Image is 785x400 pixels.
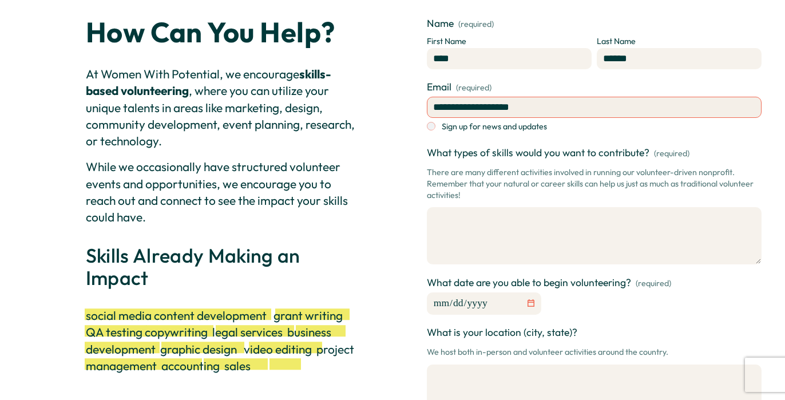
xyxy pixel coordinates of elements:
span: (required) [458,20,494,28]
p: While we occasionally have structured volunteer events and opportunities, we encourage you to rea... [86,159,359,225]
span: accounting [161,358,220,373]
span: (required) [654,148,689,159]
span: (required) [456,82,491,93]
span: Email [427,80,451,94]
span: (required) [636,278,671,289]
span: What date are you able to begin volunteering? [427,276,631,290]
p: We host both in-person and volunteer activities around the country. [427,342,762,362]
span: sales [224,358,251,373]
p: There are many different activities involved in running our volunteer-driven nonprofit. Remember ... [427,162,762,205]
div: First Name [427,35,592,48]
span: legal services [212,324,283,339]
span: QA testing [86,324,142,339]
span: grant writing [273,308,343,323]
span: business development [86,324,334,356]
div: Last Name [597,35,762,48]
p: At Women With Potential, we encourage , where you can utilize your unique talents in areas like m... [86,66,359,150]
span: Sign up for news and updates [442,121,547,132]
input: Sign up for news and updates [427,122,435,130]
span: Name [427,17,454,31]
span: project management [86,342,356,373]
span: What types of skills would you want to contribute? [427,146,649,160]
h3: Skills Already Making an Impact [86,244,359,289]
span: copywriting [145,324,208,339]
span: What is your location (city, state)? [427,326,577,340]
span: video editing [244,342,312,357]
span: social media content development [86,308,267,323]
span: graphic design [160,342,237,357]
strong: How Can You Help? [86,14,335,50]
